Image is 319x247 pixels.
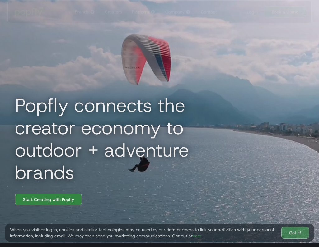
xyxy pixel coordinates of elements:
[10,2,50,21] a: home
[15,194,82,205] a: Start Creating with Popfly
[198,1,219,23] a: Contact
[102,1,124,23] a: Creators
[247,9,258,15] div: Login
[132,9,149,15] div: Platform
[10,226,276,239] div: When you visit or log in, cookies and similar technologies may be used by our data partners to li...
[75,9,89,15] div: Brands
[244,9,260,15] a: Login
[264,6,306,18] a: Book a Demo
[281,227,309,239] a: Got It!
[201,9,217,15] div: Contact
[165,9,185,15] div: Company
[105,9,122,15] div: Creators
[193,233,201,239] a: here
[10,94,231,184] h1: Popfly connects the creator economy to outdoor + adventure brands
